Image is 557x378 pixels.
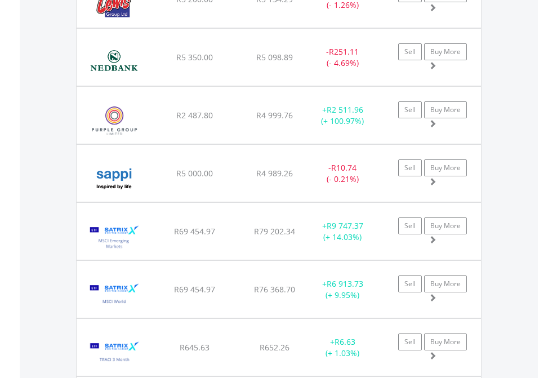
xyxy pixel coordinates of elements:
span: R2 487.80 [176,110,213,121]
a: Buy More [424,159,467,176]
span: R76 368.70 [254,284,295,295]
span: R5 000.00 [176,168,213,179]
span: R5 098.89 [256,52,293,63]
span: R652.26 [260,342,289,353]
span: R4 999.76 [256,110,293,121]
img: EQU.ZA.STXEMG.png [82,217,147,257]
a: Sell [398,101,422,118]
img: EQU.ZA.NED.png [82,43,146,83]
span: R69 454.97 [174,226,215,237]
div: - (- 0.21%) [308,162,378,185]
img: EQU.ZA.STXWDM.png [82,275,147,315]
a: Sell [398,333,422,350]
div: + (+ 1.03%) [308,336,378,359]
a: Buy More [424,333,467,350]
a: Buy More [424,101,467,118]
a: Sell [398,159,422,176]
img: EQU.ZA.PPE.png [82,101,147,141]
a: Buy More [424,43,467,60]
div: + (+ 100.97%) [308,104,378,127]
span: R79 202.34 [254,226,295,237]
span: R4 989.26 [256,168,293,179]
span: R645.63 [180,342,210,353]
div: + (+ 14.03%) [308,220,378,243]
span: R6 913.73 [327,278,363,289]
span: R10.74 [331,162,357,173]
a: Sell [398,43,422,60]
span: R6.63 [335,336,355,347]
span: R9 747.37 [327,220,363,231]
a: Buy More [424,275,467,292]
a: Sell [398,275,422,292]
img: EQU.ZA.SAP.png [82,159,146,199]
span: R5 350.00 [176,52,213,63]
a: Sell [398,217,422,234]
img: EQU.ZA.STXTRA.png [82,333,147,373]
span: R251.11 [329,46,359,57]
a: Buy More [424,217,467,234]
div: + (+ 9.95%) [308,278,378,301]
span: R2 511.96 [327,104,363,115]
div: - (- 4.69%) [308,46,378,69]
span: R69 454.97 [174,284,215,295]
